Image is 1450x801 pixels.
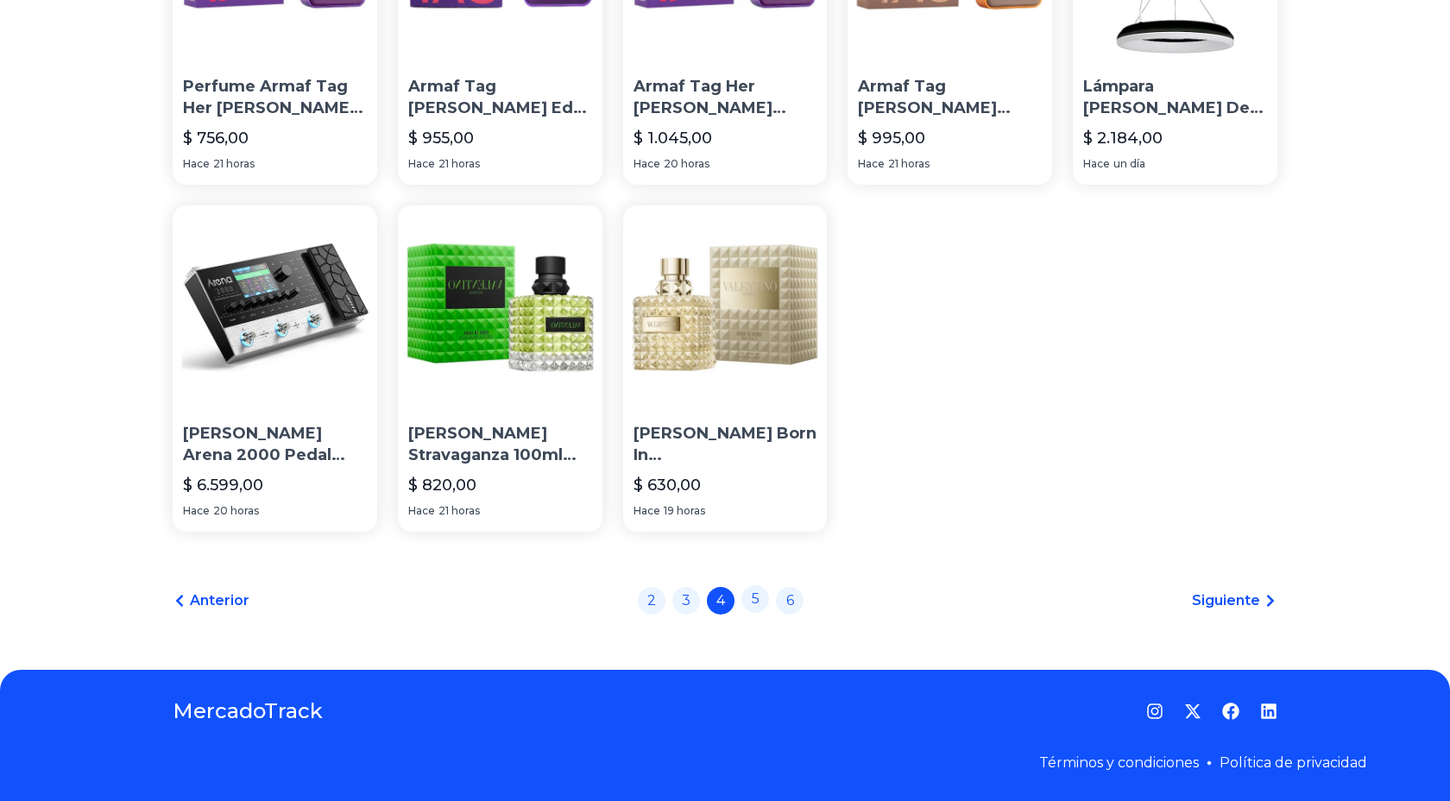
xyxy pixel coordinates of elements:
[1192,590,1260,611] span: Siguiente
[741,585,769,613] a: 5
[173,697,323,725] a: MercadoTrack
[858,126,925,150] p: $ 995,00
[672,587,700,615] a: 3
[1083,126,1163,150] p: $ 2.184,00
[438,504,480,518] span: 21 horas
[664,157,709,171] span: 20 horas
[888,157,930,171] span: 21 horas
[1083,157,1110,171] span: Hace
[1113,157,1145,171] span: un día
[408,126,474,150] p: $ 955,00
[858,76,1042,119] p: Armaf Tag [PERSON_NAME] Terra Women 100ml Edp
[408,423,592,466] p: [PERSON_NAME] Stravaganza 100ml Para Mujer
[173,205,377,532] a: Donner Arena 2000 Pedal Multiefectos Para Guitarra[PERSON_NAME] Arena 2000 Pedal Multiefectos Par...
[398,205,602,532] a: Valentino Donna Green Stravaganza 100ml Para Mujer[PERSON_NAME] Stravaganza 100ml Para Mujer$ 820...
[1184,703,1201,720] a: Twitter
[634,157,660,171] span: Hace
[1220,754,1367,771] a: Política de privacidad
[398,205,602,410] img: Valentino Donna Green Stravaganza 100ml Para Mujer
[190,590,249,611] span: Anterior
[183,504,210,518] span: Hace
[1260,703,1277,720] a: LinkedIn
[623,205,828,410] img: Valentino Donna Born In Roma The Gold Edp 100 Ml.
[408,473,476,497] p: $ 820,00
[183,157,210,171] span: Hace
[664,504,705,518] span: 19 horas
[634,504,660,518] span: Hace
[634,473,701,497] p: $ 630,00
[776,587,804,615] a: 6
[634,423,817,466] p: [PERSON_NAME] Born In [GEOGRAPHIC_DATA] The Gold Edp 100 Ml.
[173,590,249,611] a: Anterior
[1039,754,1199,771] a: Términos y condiciones
[1083,76,1267,119] p: Lámpara [PERSON_NAME] De Suspender A Techo Led 27w 40k Negro At Magg
[634,126,712,150] p: $ 1.045,00
[408,76,592,119] p: Armaf Tag [PERSON_NAME] Edp 100 Ml Para Mujer
[623,205,828,532] a: Valentino Donna Born In Roma The Gold Edp 100 Ml.[PERSON_NAME] Born In [GEOGRAPHIC_DATA] The Gold...
[634,76,817,119] p: Armaf Tag Her [PERSON_NAME] Colorata Eau De Parfum 100ml Mujer
[183,423,367,466] p: [PERSON_NAME] Arena 2000 Pedal Multiefectos Para Guitarra
[183,126,249,150] p: $ 756,00
[1192,590,1277,611] a: Siguiente
[183,76,367,119] p: Perfume Armaf Tag Her [PERSON_NAME] Colorata Eau De Parfum 100ml
[173,205,377,410] img: Donner Arena 2000 Pedal Multiefectos Para Guitarra
[183,473,263,497] p: $ 6.599,00
[213,504,259,518] span: 20 horas
[1146,703,1163,720] a: Instagram
[438,157,480,171] span: 21 horas
[213,157,255,171] span: 21 horas
[1222,703,1239,720] a: Facebook
[638,587,665,615] a: 2
[408,157,435,171] span: Hace
[408,504,435,518] span: Hace
[858,157,885,171] span: Hace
